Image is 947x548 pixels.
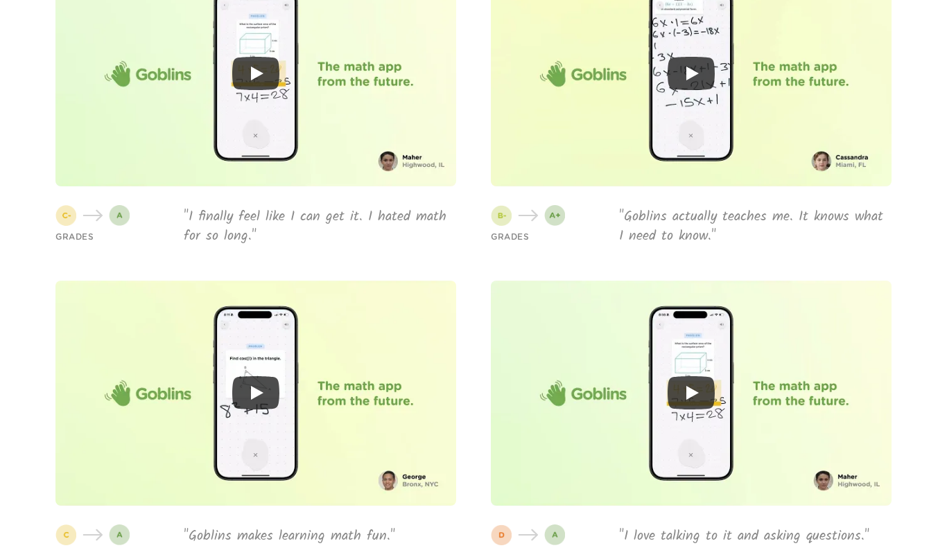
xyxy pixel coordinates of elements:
button: Play [232,57,279,90]
p: "Goblins actually teaches me. It knows what I need to know." [619,207,892,246]
p: GRADES [491,231,529,243]
p: "I finally feel like I can get it. I hated math for so long." [184,207,456,246]
button: Play [668,376,715,409]
p: "Goblins makes learning math fun." [184,527,456,546]
button: Play [668,57,715,90]
button: Play [232,376,279,409]
p: GRADES [55,231,94,243]
p: "I love talking to it and asking questions." [619,527,892,546]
